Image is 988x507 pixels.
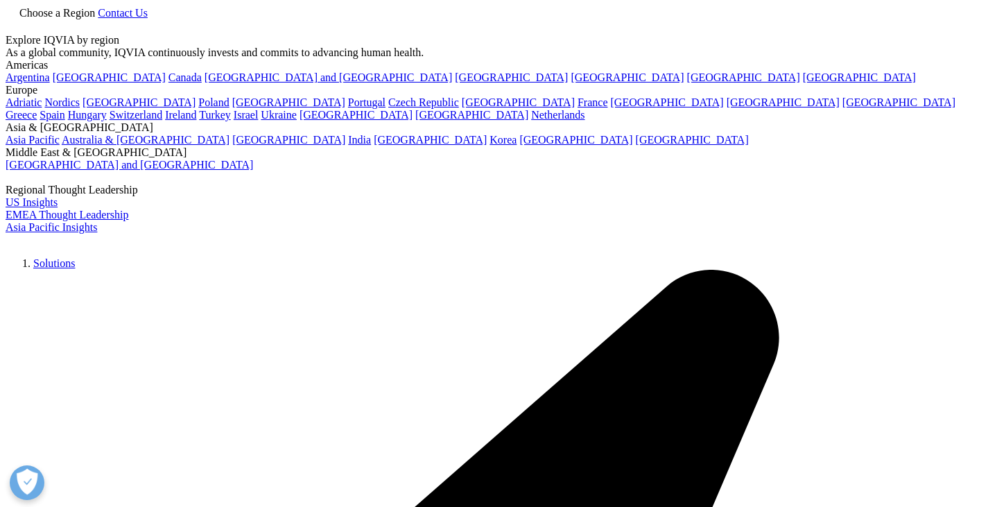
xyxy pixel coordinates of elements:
a: [GEOGRAPHIC_DATA] and [GEOGRAPHIC_DATA] [6,159,253,171]
div: Americas [6,59,982,71]
div: Middle East & [GEOGRAPHIC_DATA] [6,146,982,159]
a: [GEOGRAPHIC_DATA] [53,71,166,83]
a: Asia Pacific [6,134,60,146]
div: As a global community, IQVIA continuously invests and commits to advancing human health. [6,46,982,59]
a: [GEOGRAPHIC_DATA] [415,109,528,121]
a: Czech Republic [388,96,459,108]
a: Ukraine [261,109,297,121]
a: [GEOGRAPHIC_DATA] [462,96,575,108]
a: [GEOGRAPHIC_DATA] [232,134,345,146]
a: Asia Pacific Insights [6,221,97,233]
a: [GEOGRAPHIC_DATA] and [GEOGRAPHIC_DATA] [205,71,452,83]
a: EMEA Thought Leadership [6,209,128,221]
a: [GEOGRAPHIC_DATA] [455,71,568,83]
a: [GEOGRAPHIC_DATA] [803,71,916,83]
a: [GEOGRAPHIC_DATA] [611,96,724,108]
a: Spain [40,109,64,121]
a: [GEOGRAPHIC_DATA] [636,134,749,146]
a: Argentina [6,71,50,83]
a: Australia & [GEOGRAPHIC_DATA] [62,134,229,146]
a: Poland [198,96,229,108]
a: Ireland [165,109,196,121]
a: Adriatic [6,96,42,108]
a: US Insights [6,196,58,208]
a: Hungary [68,109,107,121]
a: Canada [168,71,202,83]
div: Explore IQVIA by region [6,34,982,46]
a: [GEOGRAPHIC_DATA] [842,96,955,108]
a: [GEOGRAPHIC_DATA] [300,109,413,121]
a: Solutions [33,257,75,269]
a: Korea [489,134,517,146]
a: [GEOGRAPHIC_DATA] [519,134,632,146]
a: [GEOGRAPHIC_DATA] [727,96,840,108]
a: [GEOGRAPHIC_DATA] [687,71,800,83]
a: Contact Us [98,7,148,19]
a: Turkey [199,109,231,121]
div: Europe [6,84,982,96]
a: Portugal [348,96,385,108]
span: Choose a Region [19,7,95,19]
a: Nordics [44,96,80,108]
a: [GEOGRAPHIC_DATA] [374,134,487,146]
a: [GEOGRAPHIC_DATA] [232,96,345,108]
a: France [578,96,608,108]
a: Switzerland [110,109,162,121]
a: Netherlands [531,109,584,121]
button: Open Preferences [10,465,44,500]
a: [GEOGRAPHIC_DATA] [83,96,196,108]
a: Greece [6,109,37,121]
div: Regional Thought Leadership [6,184,982,196]
a: [GEOGRAPHIC_DATA] [571,71,684,83]
a: Israel [234,109,259,121]
a: India [348,134,371,146]
div: Asia & [GEOGRAPHIC_DATA] [6,121,982,134]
